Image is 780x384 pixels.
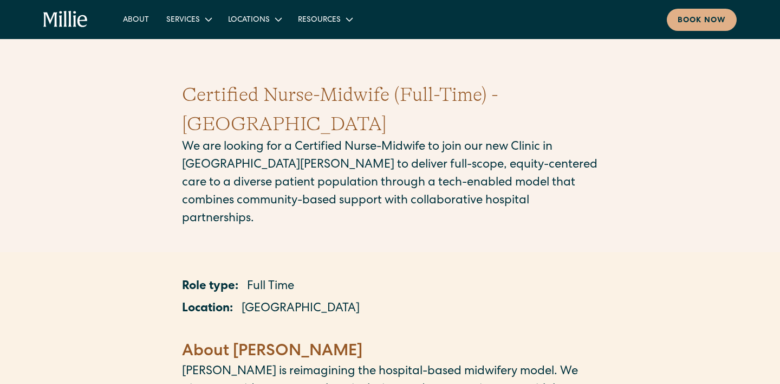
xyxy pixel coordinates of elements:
[298,15,341,26] div: Resources
[678,15,726,27] div: Book now
[43,11,88,28] a: home
[219,10,289,28] div: Locations
[182,300,233,318] p: Location:
[182,80,598,139] h1: Certified Nurse-Midwife (Full-Time) - [GEOGRAPHIC_DATA]
[667,9,737,31] a: Book now
[158,10,219,28] div: Services
[289,10,360,28] div: Resources
[114,10,158,28] a: About
[182,139,598,228] p: We are looking for a Certified Nurse-Midwife to join our new Clinic in [GEOGRAPHIC_DATA][PERSON_N...
[182,323,598,341] p: ‍
[242,300,360,318] p: [GEOGRAPHIC_DATA]
[182,278,238,296] p: Role type:
[166,15,200,26] div: Services
[247,278,294,296] p: Full Time
[228,15,270,26] div: Locations
[182,344,362,360] strong: About [PERSON_NAME]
